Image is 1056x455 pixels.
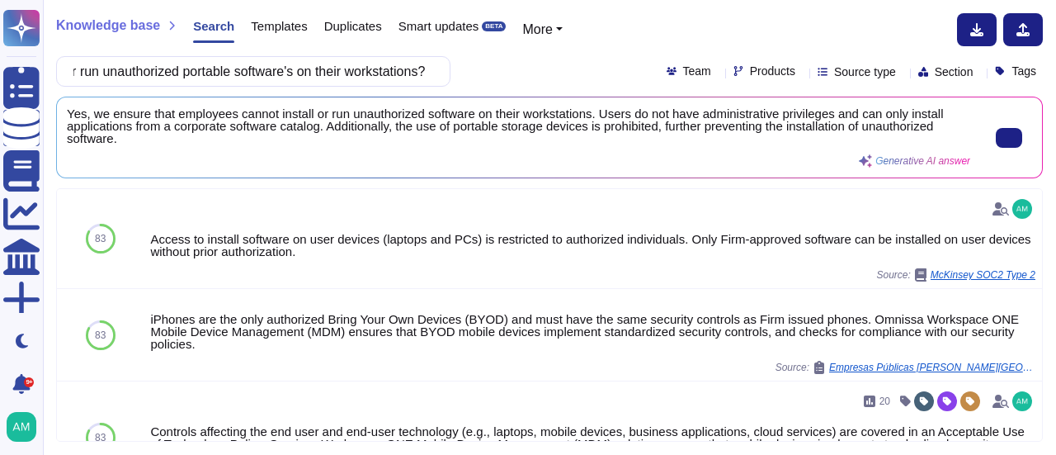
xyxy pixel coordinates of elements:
[150,233,1035,258] div: Access to install software on user devices (laptops and PCs) is restricted to authorized individu...
[3,409,48,445] button: user
[1011,65,1036,77] span: Tags
[65,57,433,86] input: Search a question or template...
[829,363,1035,372] span: Empresas Públicas [PERSON_NAME][GEOGRAPHIC_DATA] / Safety Questionnaire
[95,330,106,340] span: 83
[879,396,890,406] span: 20
[95,234,106,244] span: 83
[398,20,479,32] span: Smart updates
[750,65,795,77] span: Products
[775,361,1035,374] span: Source:
[7,412,36,442] img: user
[522,20,563,40] button: More
[935,66,973,78] span: Section
[834,66,896,78] span: Source type
[150,313,1035,350] div: iPhones are the only authorized Bring Your Own Devices (BYOD) and must have the same security con...
[522,22,552,36] span: More
[482,21,506,31] div: BETA
[1012,391,1032,411] img: user
[95,433,106,443] span: 83
[876,268,1035,282] span: Source:
[67,107,970,145] span: Yes, we ensure that employees cannot install or run unauthorized software on their workstations. ...
[683,65,711,77] span: Team
[193,20,234,32] span: Search
[56,19,160,32] span: Knowledge base
[875,156,970,166] span: Generative AI answer
[24,377,34,387] div: 9+
[1012,199,1032,219] img: user
[324,20,382,32] span: Duplicates
[931,270,1035,280] span: McKinsey SOC2 Type 2
[251,20,307,32] span: Templates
